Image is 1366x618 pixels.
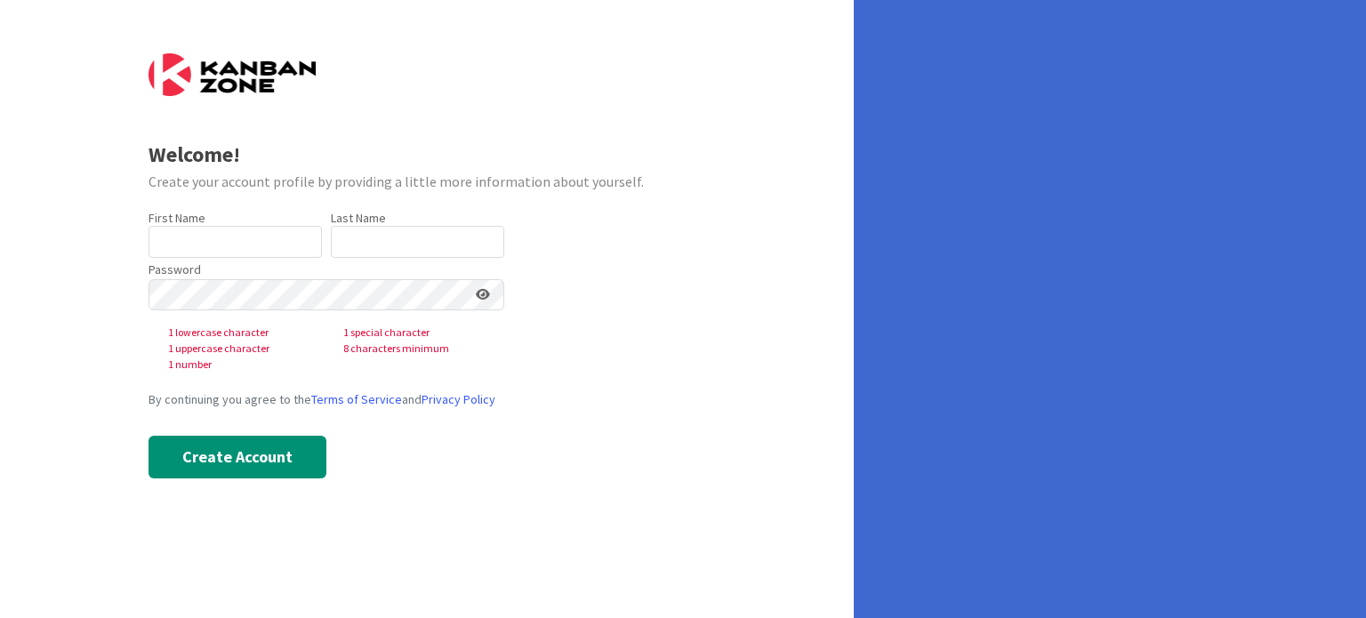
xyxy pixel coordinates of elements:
[149,139,706,171] div: Welcome!
[149,436,326,478] button: Create Account
[154,341,329,357] span: 1 uppercase character
[149,261,201,279] label: Password
[311,391,402,407] a: Terms of Service
[331,210,386,226] label: Last Name
[149,53,316,96] img: Kanban Zone
[422,391,495,407] a: Privacy Policy
[154,357,329,373] span: 1 number
[329,325,504,341] span: 1 special character
[149,390,706,409] div: By continuing you agree to the and
[154,325,329,341] span: 1 lowercase character
[149,171,706,192] div: Create your account profile by providing a little more information about yourself.
[329,341,504,357] span: 8 characters minimum
[149,210,205,226] label: First Name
